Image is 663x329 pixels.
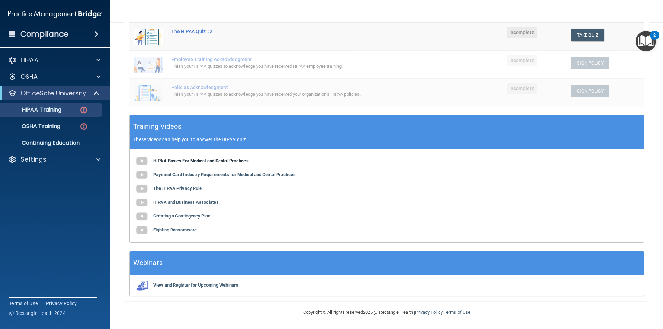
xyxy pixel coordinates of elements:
[153,200,219,205] b: HIPAA and Business Associates
[171,85,418,90] div: Policies Acknowledgment
[135,223,149,237] img: gray_youtube_icon.38fcd6cc.png
[79,106,88,114] img: danger-circle.6113f641.png
[571,85,609,97] button: Sign Policy
[21,56,38,64] p: HIPAA
[79,122,88,131] img: danger-circle.6113f641.png
[653,35,656,44] div: 2
[153,282,238,288] b: View and Register for Upcoming Webinars
[571,29,604,41] button: Take Quiz
[415,310,442,315] a: Privacy Policy
[135,182,149,196] img: gray_youtube_icon.38fcd6cc.png
[153,227,197,232] b: Fighting Ransomware
[9,310,66,317] span: Ⓒ Rectangle Health 2024
[444,310,470,315] a: Terms of Use
[8,7,102,21] img: PMB logo
[135,280,149,291] img: webinarIcon.c7ebbf15.png
[21,155,46,164] p: Settings
[153,213,210,219] b: Creating a Contingency Plan
[4,106,61,113] p: HIPAA Training
[135,196,149,210] img: gray_youtube_icon.38fcd6cc.png
[20,29,68,39] h4: Compliance
[8,155,100,164] a: Settings
[636,31,656,51] button: Open Resource Center, 2 new notifications
[8,72,100,81] a: OSHA
[507,27,537,38] span: Incomplete
[135,168,149,182] img: gray_youtube_icon.38fcd6cc.png
[135,154,149,168] img: gray_youtube_icon.38fcd6cc.png
[133,257,163,269] h5: Webinars
[21,89,86,97] p: OfficeSafe University
[171,90,418,98] div: Finish your HIPAA quizzes to acknowledge you have received your organization’s HIPAA policies.
[135,210,149,223] img: gray_youtube_icon.38fcd6cc.png
[507,83,537,94] span: Incomplete
[153,172,296,177] b: Payment Card Industry Requirements for Medical and Dental Practices
[8,56,100,64] a: HIPAA
[507,55,537,66] span: Incomplete
[171,57,418,62] div: Employee Training Acknowledgment
[133,120,182,133] h5: Training Videos
[21,72,38,81] p: OSHA
[153,158,249,163] b: HIPAA Basics For Medical and Dental Practices
[171,29,418,34] div: The HIPAA Quiz #2
[46,300,77,307] a: Privacy Policy
[153,186,202,191] b: The HIPAA Privacy Rule
[171,62,418,70] div: Finish your HIPAA quizzes to acknowledge you have received HIPAA employee training.
[8,89,100,97] a: OfficeSafe University
[571,57,609,69] button: Sign Policy
[261,301,513,323] div: Copyright © All rights reserved 2025 @ Rectangle Health | |
[4,123,60,130] p: OSHA Training
[9,300,38,307] a: Terms of Use
[4,139,99,146] p: Continuing Education
[133,137,640,142] p: These videos can help you to answer the HIPAA quiz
